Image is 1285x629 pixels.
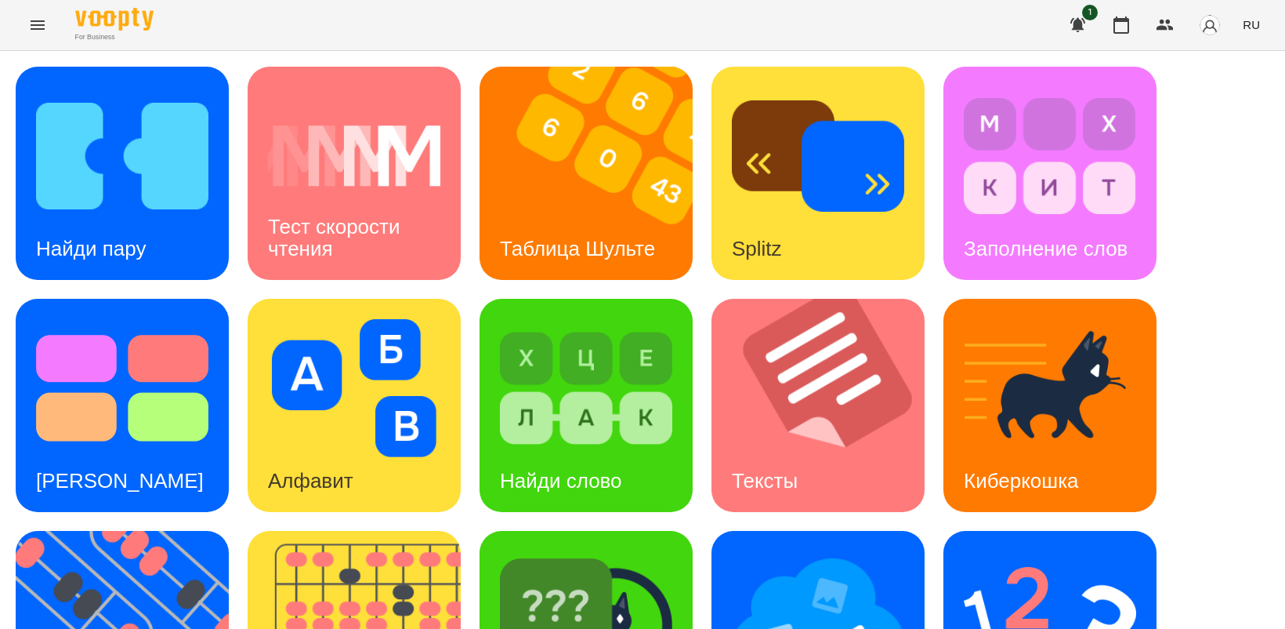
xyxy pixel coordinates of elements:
span: 1 [1082,5,1098,20]
img: Найди пару [36,87,208,225]
button: Menu [19,6,56,44]
h3: Тест скорости чтения [268,215,406,260]
button: RU [1236,10,1266,39]
img: avatar_s.png [1199,14,1221,36]
img: Voopty Logo [75,8,154,31]
h3: Алфавит [268,469,353,493]
h3: Найди слово [500,469,622,493]
a: Тест Струпа[PERSON_NAME] [16,299,229,512]
a: КиберкошкаКиберкошка [943,299,1156,512]
a: ТекстыТексты [711,299,925,512]
span: RU [1243,16,1260,33]
a: Заполнение словЗаполнение слов [943,67,1156,280]
h3: Splitz [732,237,782,260]
img: Тест Струпа [36,319,208,457]
a: Найди паруНайди пару [16,67,229,280]
img: Тексты [711,299,944,512]
h3: Тексты [732,469,798,493]
h3: Найди пару [36,237,146,260]
img: Найди слово [500,319,672,457]
h3: Заполнение слов [964,237,1128,260]
a: Тест скорости чтенияТест скорости чтения [248,67,461,280]
span: For Business [75,32,154,42]
img: Splitz [732,87,904,225]
img: Алфавит [268,319,440,457]
h3: [PERSON_NAME] [36,469,204,493]
img: Тест скорости чтения [268,87,440,225]
a: Таблица ШультеТаблица Шульте [480,67,693,280]
h3: Киберкошка [964,469,1079,493]
a: Найди словоНайди слово [480,299,693,512]
img: Таблица Шульте [480,67,712,280]
img: Заполнение слов [964,87,1136,225]
a: SplitzSplitz [711,67,925,280]
img: Киберкошка [964,319,1136,457]
h3: Таблица Шульте [500,237,655,260]
a: АлфавитАлфавит [248,299,461,512]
